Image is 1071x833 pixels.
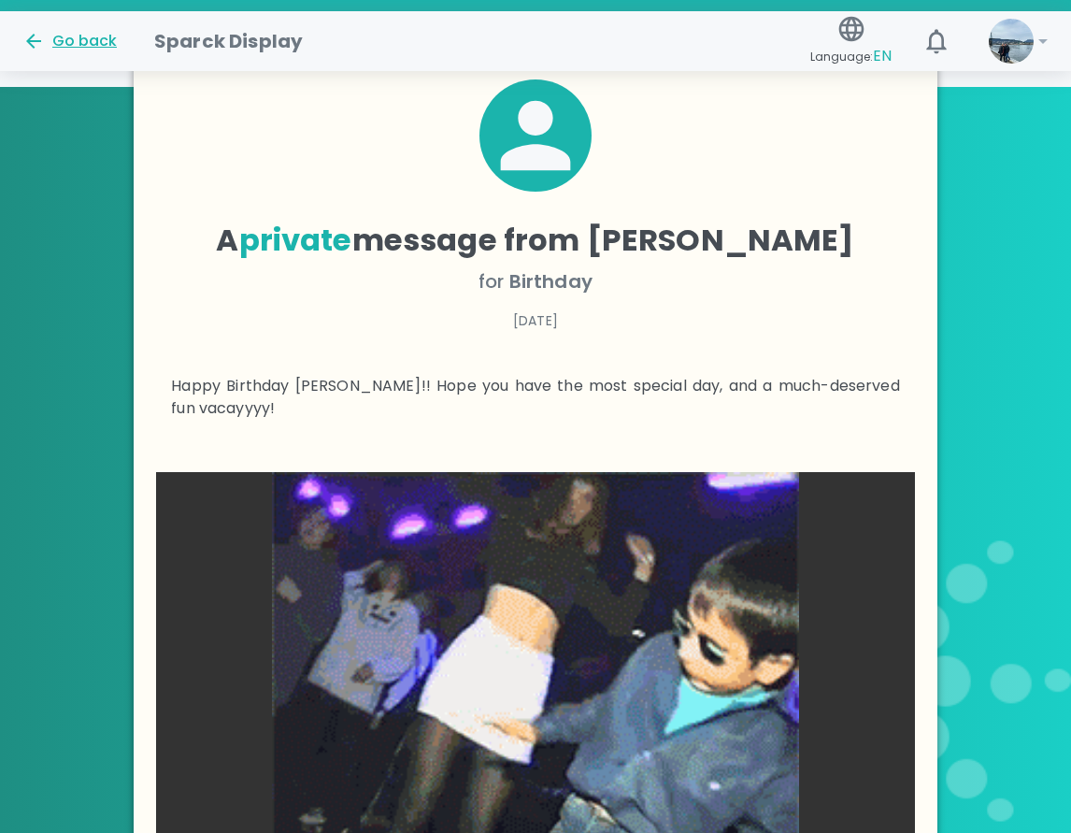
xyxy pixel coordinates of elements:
h4: A message from [PERSON_NAME] [171,222,900,259]
p: for [171,266,900,296]
span: Language: [810,44,892,69]
span: Birthday [509,268,593,294]
span: private [239,219,352,261]
p: [DATE] [171,311,900,330]
button: Language:EN [803,8,899,75]
span: EN [873,45,892,66]
h1: Sparck Display [154,26,303,56]
p: Happy Birthday [PERSON_NAME]!! Hope you have the most special day, and a much-deserved fun vacayyyy! [171,375,900,420]
button: Go back [22,30,117,52]
img: Picture of Anna Belle [989,19,1034,64]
